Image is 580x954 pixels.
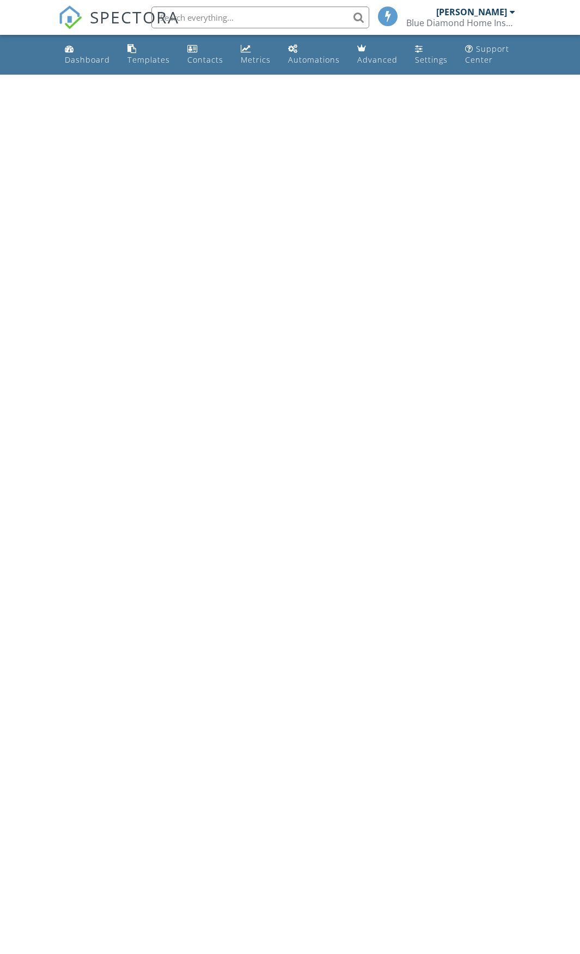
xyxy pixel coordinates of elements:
[236,39,275,70] a: Metrics
[284,39,344,70] a: Automations (Basic)
[123,39,174,70] a: Templates
[415,54,448,65] div: Settings
[127,54,170,65] div: Templates
[60,39,114,70] a: Dashboard
[187,54,223,65] div: Contacts
[465,44,509,65] div: Support Center
[436,7,507,17] div: [PERSON_NAME]
[65,54,110,65] div: Dashboard
[357,54,398,65] div: Advanced
[461,39,520,70] a: Support Center
[151,7,369,28] input: Search everything...
[58,5,82,29] img: The Best Home Inspection Software - Spectora
[288,54,340,65] div: Automations
[241,54,271,65] div: Metrics
[183,39,228,70] a: Contacts
[406,17,515,28] div: Blue Diamond Home Inspection Inc.
[353,39,402,70] a: Advanced
[58,15,179,38] a: SPECTORA
[90,5,179,28] span: SPECTORA
[411,39,452,70] a: Settings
